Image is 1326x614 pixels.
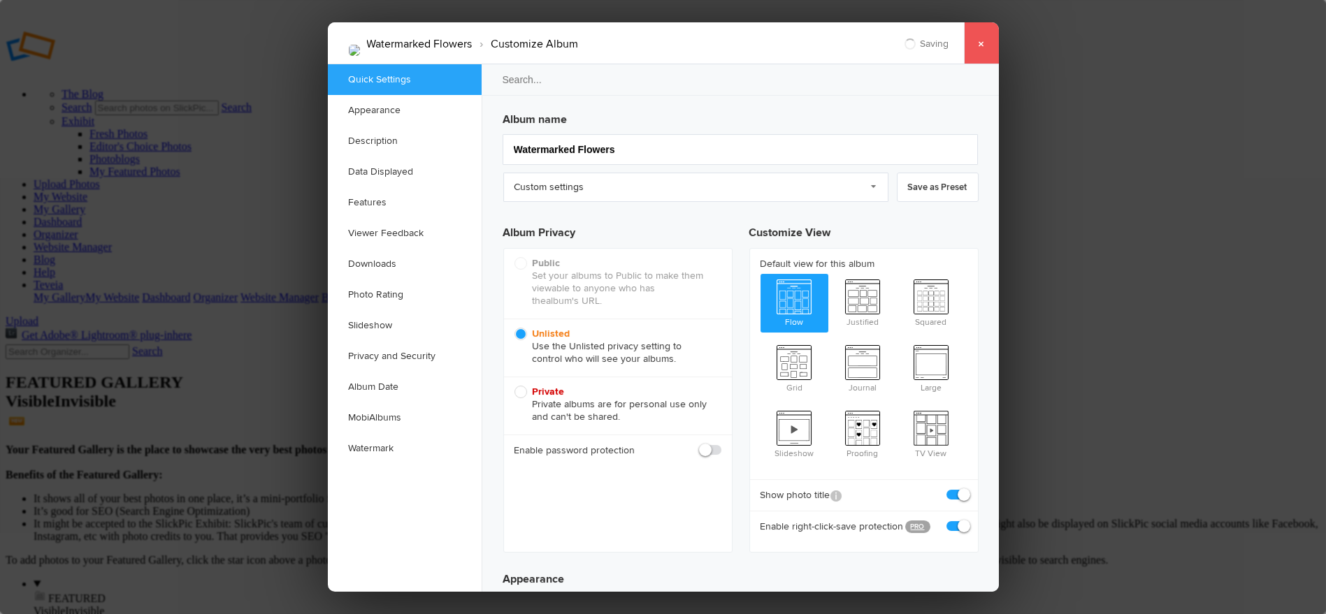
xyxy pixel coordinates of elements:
[349,45,360,56] img: COVID_Catepillar.jpg
[328,433,482,464] a: Watermark
[761,339,829,395] span: Grid
[761,520,895,534] b: Enable right-click-save protection
[828,405,897,461] span: Proofing
[328,187,482,218] a: Features
[328,95,482,126] a: Appearance
[514,444,635,458] b: Enable password protection
[761,488,842,502] b: Show photo title
[514,386,714,423] span: Private albums are for personal use only and can't be shared.
[328,64,482,95] a: Quick Settings
[533,328,570,339] b: Unlisted
[328,372,482,402] a: Album Date
[504,249,732,319] div: Can't set this sub-album as “Public” when the parent album is not “Public”
[897,173,979,202] a: Save as Preset
[514,328,714,365] span: Use the Unlisted privacy setting to control who will see your albums.
[328,310,482,341] a: Slideshow
[503,173,888,202] a: Custom settings
[897,274,965,330] span: Squared
[328,218,482,249] a: Viewer Feedback
[828,339,897,395] span: Journal
[503,560,979,587] h3: Appearance
[828,274,897,330] span: Justified
[328,402,482,433] a: MobiAlbums
[328,249,482,279] a: Downloads
[503,105,979,128] h3: Album name
[328,279,482,310] a: Photo Rating
[328,156,482,187] a: Data Displayed
[328,126,482,156] a: Description
[367,32,473,56] li: Watermarked Flowers
[897,339,965,395] span: Large
[761,274,829,330] span: Flow
[749,213,979,248] h3: Customize View
[328,341,482,372] a: Privacy and Security
[761,405,829,461] span: Slideshow
[761,257,967,271] b: Default view for this album
[533,386,565,397] b: Private
[964,22,999,64] a: ×
[503,213,733,248] h3: Album Privacy
[481,64,1001,96] input: Search...
[473,32,579,56] li: Customize Album
[905,520,930,533] a: PRO
[897,405,965,461] span: TV View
